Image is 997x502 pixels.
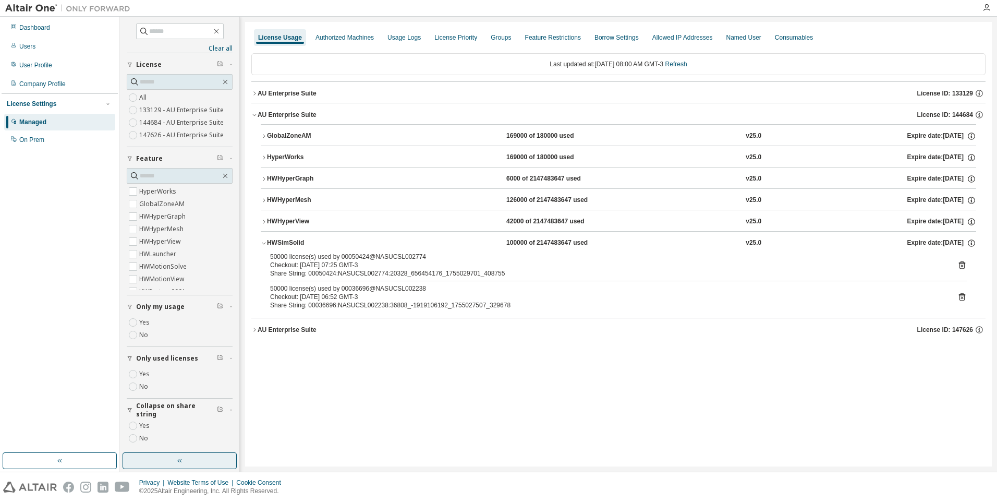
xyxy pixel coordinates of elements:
[136,354,198,363] span: Only used licenses
[270,269,942,278] div: Share String: 00050424:NASUCSL002774:20328_656454176_1755029701_408755
[139,316,152,329] label: Yes
[19,42,35,51] div: Users
[136,402,217,419] span: Collapse on share string
[270,253,942,261] div: 50000 license(s) used by 00050424@NASUCSL002774
[506,217,600,226] div: 42000 of 2147483647 used
[665,61,687,68] a: Refresh
[746,153,761,162] div: v25.0
[236,479,287,487] div: Cookie Consent
[19,136,44,144] div: On Prem
[139,129,226,141] label: 147626 - AU Enterprise Suite
[127,44,233,53] a: Clear all
[267,153,361,162] div: HyperWorks
[261,232,976,255] button: HWSimSolid100000 of 2147483647 usedv25.0Expire date:[DATE]
[139,223,186,235] label: HWHyperMesh
[261,210,976,233] button: HWHyperView42000 of 2147483647 usedv25.0Expire date:[DATE]
[139,273,186,285] label: HWMotionView
[907,217,976,226] div: Expire date: [DATE]
[139,487,287,496] p: © 2025 Altair Engineering, Inc. All Rights Reserved.
[387,33,421,42] div: Usage Logs
[506,132,600,141] div: 169000 of 180000 used
[251,53,986,75] div: Last updated at: [DATE] 08:00 AM GMT-3
[775,33,813,42] div: Consumables
[525,33,581,42] div: Feature Restrictions
[63,482,74,493] img: facebook.svg
[139,116,226,129] label: 144684 - AU Enterprise Suite
[139,432,150,445] label: No
[267,132,361,141] div: GlobalZoneAM
[139,210,188,223] label: HWHyperGraph
[251,103,986,126] button: AU Enterprise SuiteLicense ID: 144684
[139,260,189,273] label: HWMotionSolve
[267,174,361,184] div: HWHyperGraph
[594,33,639,42] div: Borrow Settings
[907,238,976,248] div: Expire date: [DATE]
[270,284,942,293] div: 50000 license(s) used by 00036696@NASUCSL002238
[139,248,178,260] label: HWLauncher
[261,146,976,169] button: HyperWorks169000 of 180000 usedv25.0Expire date:[DATE]
[139,104,226,116] label: 133129 - AU Enterprise Suite
[258,111,317,119] div: AU Enterprise Suite
[139,91,149,104] label: All
[80,482,91,493] img: instagram.svg
[434,33,477,42] div: License Priority
[127,347,233,370] button: Only used licenses
[217,406,223,414] span: Clear filter
[917,111,973,119] span: License ID: 144684
[136,154,163,163] span: Feature
[907,153,976,162] div: Expire date: [DATE]
[506,238,600,248] div: 100000 of 2147483647 used
[98,482,108,493] img: linkedin.svg
[261,189,976,212] button: HWHyperMesh126000 of 2147483647 usedv25.0Expire date:[DATE]
[136,61,162,69] span: License
[258,89,317,98] div: AU Enterprise Suite
[139,285,188,298] label: HWPartner0001
[139,235,183,248] label: HWHyperView
[5,3,136,14] img: Altair One
[506,153,600,162] div: 169000 of 180000 used
[491,33,511,42] div: Groups
[270,293,942,301] div: Checkout: [DATE] 06:52 GMT-3
[652,33,713,42] div: Allowed IP Addresses
[506,196,600,205] div: 126000 of 2147483647 used
[139,185,178,198] label: HyperWorks
[270,261,942,269] div: Checkout: [DATE] 07:25 GMT-3
[127,53,233,76] button: License
[127,147,233,170] button: Feature
[217,154,223,163] span: Clear filter
[746,196,761,205] div: v25.0
[907,174,976,184] div: Expire date: [DATE]
[506,174,600,184] div: 6000 of 2147483647 used
[139,479,167,487] div: Privacy
[315,33,374,42] div: Authorized Machines
[217,303,223,311] span: Clear filter
[251,318,986,341] button: AU Enterprise SuiteLicense ID: 147626
[167,479,236,487] div: Website Terms of Use
[139,198,187,210] label: GlobalZoneAM
[746,238,761,248] div: v25.0
[139,420,152,432] label: Yes
[217,354,223,363] span: Clear filter
[19,23,50,32] div: Dashboard
[251,82,986,105] button: AU Enterprise SuiteLicense ID: 133129
[907,132,976,141] div: Expire date: [DATE]
[3,482,57,493] img: altair_logo.svg
[907,196,976,205] div: Expire date: [DATE]
[7,100,56,108] div: License Settings
[746,217,761,226] div: v25.0
[217,61,223,69] span: Clear filter
[127,295,233,318] button: Only my usage
[19,118,46,126] div: Managed
[746,132,761,141] div: v25.0
[267,217,361,226] div: HWHyperView
[127,399,233,422] button: Collapse on share string
[261,168,976,190] button: HWHyperGraph6000 of 2147483647 usedv25.0Expire date:[DATE]
[136,303,185,311] span: Only my usage
[139,368,152,380] label: Yes
[139,329,150,341] label: No
[726,33,761,42] div: Named User
[19,61,52,69] div: User Profile
[267,196,361,205] div: HWHyperMesh
[267,238,361,248] div: HWSimSolid
[115,482,130,493] img: youtube.svg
